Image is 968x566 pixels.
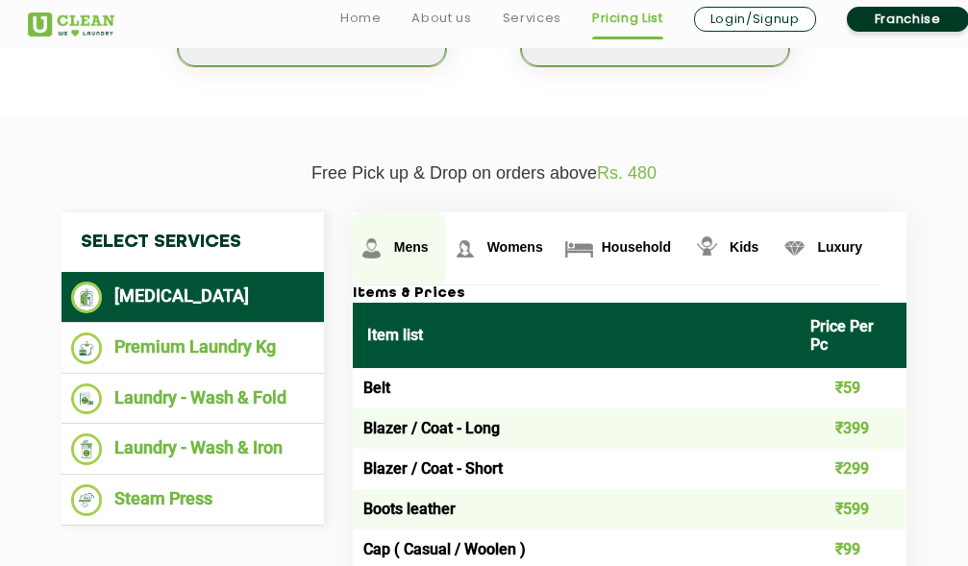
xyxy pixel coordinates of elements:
[71,383,103,415] img: Laundry - Wash & Fold
[487,239,543,255] span: Womens
[353,408,796,449] td: Blazer / Coat - Long
[71,332,103,364] img: Premium Laundry Kg
[796,449,906,489] td: ₹299
[71,282,103,313] img: Dry Cleaning
[353,303,796,368] th: Item list
[71,383,314,415] li: Laundry - Wash & Fold
[694,7,816,32] a: Login/Signup
[602,239,671,255] span: Household
[71,484,103,516] img: Steam Press
[796,303,906,368] th: Price Per Pc
[71,282,314,313] li: [MEDICAL_DATA]
[778,232,811,265] img: Luxury
[411,7,471,30] a: About us
[28,163,941,184] p: Free Pick up & Drop on orders above
[690,232,724,265] img: Kids
[562,232,596,265] img: Household
[817,239,862,255] span: Luxury
[353,368,796,408] td: Belt
[71,332,314,364] li: Premium Laundry Kg
[394,239,429,255] span: Mens
[62,212,324,272] h4: Select Services
[353,489,796,529] td: Boots leather
[340,7,382,30] a: Home
[592,7,663,30] a: Pricing List
[355,232,388,265] img: Mens
[597,163,657,183] span: Rs. 480
[448,232,482,265] img: Womens
[28,12,114,37] img: UClean Laundry and Dry Cleaning
[71,433,103,465] img: Laundry - Wash & Iron
[730,239,758,255] span: Kids
[353,449,796,489] td: Blazer / Coat - Short
[796,408,906,449] td: ₹399
[796,489,906,529] td: ₹599
[71,484,314,516] li: Steam Press
[503,7,561,30] a: Services
[353,285,907,303] h3: Items & Prices
[71,433,314,465] li: Laundry - Wash & Iron
[796,368,906,408] td: ₹59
